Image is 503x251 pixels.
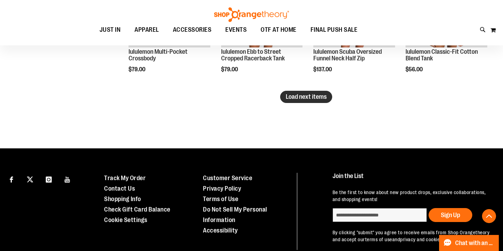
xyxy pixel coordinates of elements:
[429,208,472,222] button: Sign Up
[104,216,147,223] a: Cookie Settings
[218,22,254,38] a: EVENTS
[280,91,332,103] button: Load next items
[441,212,460,219] span: Sign Up
[129,48,188,62] a: lululemon Multi-Pocket Crossbody
[173,22,212,38] span: ACCESSORIES
[24,173,36,185] a: Visit our X page
[104,175,146,182] a: Track My Order
[127,22,166,38] a: APPAREL
[203,206,267,223] a: Do Not Sell My Personal Information
[221,66,239,73] span: $79.00
[482,209,496,223] button: Back To Top
[104,195,141,202] a: Shopping Info
[439,235,499,251] button: Chat with an Expert
[313,48,382,62] a: lululemon Scuba Oversized Funnel Neck Half Zip
[166,22,219,38] a: ACCESSORIES
[203,227,238,234] a: Accessibility
[304,22,365,38] a: FINAL PUSH SALE
[400,237,454,242] a: privacy and cookie policy.
[313,66,333,73] span: $137.00
[93,22,128,38] a: JUST IN
[104,206,170,213] a: Check Gift Card Balance
[27,176,33,183] img: Twitter
[333,229,490,243] p: By clicking "submit" you agree to receive emails from Shop Orangetheory and accept our and
[333,189,490,203] p: Be the first to know about new product drops, exclusive collaborations, and shopping events!
[254,22,304,38] a: OTF AT HOME
[261,22,297,38] span: OTF AT HOME
[406,66,424,73] span: $56.00
[365,237,392,242] a: terms of use
[455,240,495,246] span: Chat with an Expert
[203,175,252,182] a: Customer Service
[225,22,247,38] span: EVENTS
[213,7,290,22] img: Shop Orangetheory
[311,22,358,38] span: FINAL PUSH SALE
[134,22,159,38] span: APPAREL
[406,48,478,62] a: lululemon Classic-Fit Cotton Blend Tank
[43,173,55,185] a: Visit our Instagram page
[61,173,74,185] a: Visit our Youtube page
[286,93,327,100] span: Load next items
[333,173,490,186] h4: Join the List
[100,22,121,38] span: JUST IN
[203,195,238,202] a: Terms of Use
[129,66,146,73] span: $79.00
[333,208,427,222] input: enter email
[5,173,17,185] a: Visit our Facebook page
[221,48,285,62] a: lululemon Ebb to Street Cropped Racerback Tank
[203,185,241,192] a: Privacy Policy
[104,185,135,192] a: Contact Us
